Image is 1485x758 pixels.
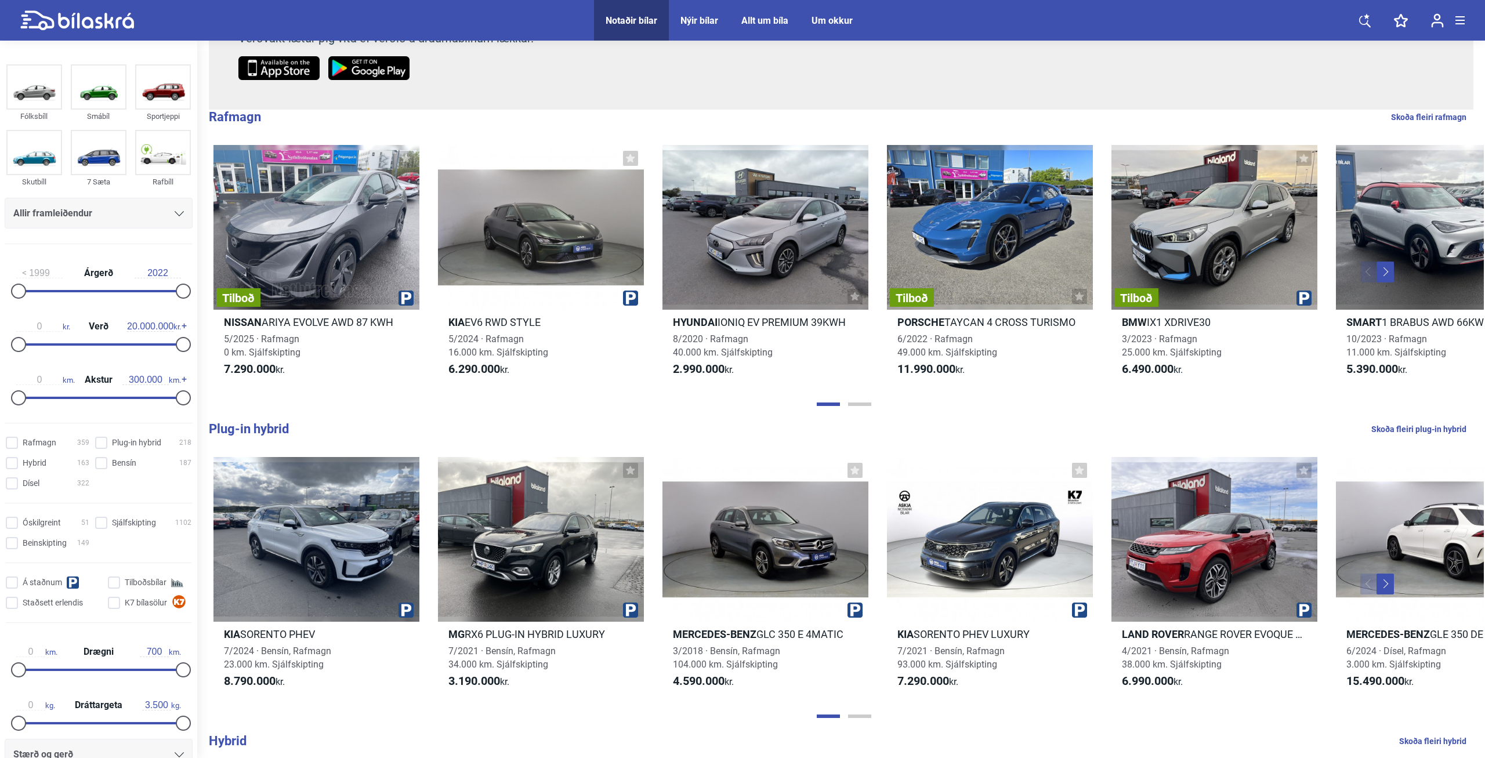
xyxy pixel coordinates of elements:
span: kr. [1346,674,1414,688]
h2: RANGE ROVER EVOQUE S PHEV [1111,628,1317,641]
span: 359 [77,437,89,449]
b: Kia [448,316,465,328]
b: 4.590.000 [673,674,725,688]
span: Staðsett erlendis [23,597,83,609]
h2: ARIYA EVOLVE AWD 87 KWH [213,315,419,329]
a: Um okkur [812,15,853,26]
div: 7 Sæta [71,175,126,188]
span: Allir framleiðendur [13,205,92,222]
a: TilboðBMWIX1 XDRIVE303/2023 · Rafmagn25.000 km. Sjálfskipting6.490.000kr. [1111,145,1317,387]
span: 8/2020 · Rafmagn 40.000 km. Sjálfskipting [673,333,773,358]
b: Mercedes-Benz [673,628,756,640]
span: 3/2018 · Bensín, Rafmagn 104.000 km. Sjálfskipting [673,645,780,670]
a: Nýir bílar [680,15,718,26]
a: KiaSORENTO PHEV7/2024 · Bensín, Rafmagn23.000 km. Sjálfskipting8.790.000kr. [213,457,419,699]
span: K7 bílasölur [125,597,167,609]
div: Fólksbíll [6,110,62,123]
span: Á staðnum [23,576,62,589]
span: Sjálfskipting [112,517,156,529]
b: BMW [1122,316,1147,328]
span: 4/2021 · Bensín, Rafmagn 38.000 km. Sjálfskipting [1122,645,1229,670]
span: km. [16,647,57,657]
span: kr. [224,674,285,688]
span: kr. [897,362,965,376]
button: Next [1377,262,1394,282]
span: Bensín [112,457,136,469]
span: kr. [673,674,734,688]
a: TilboðPorscheTAYCAN 4 CROSS TURISMO6/2022 · Rafmagn49.000 km. Sjálfskipting11.990.000kr. [887,145,1093,387]
span: 3/2023 · Rafmagn 25.000 km. Sjálfskipting [1122,333,1222,358]
span: kr. [224,362,285,376]
b: 8.790.000 [224,674,276,688]
span: kr. [127,321,181,332]
span: 10/2023 · Rafmagn 11.000 km. Sjálfskipting [1346,333,1446,358]
b: 7.290.000 [897,674,949,688]
span: 6/2022 · Rafmagn 49.000 km. Sjálfskipting [897,333,997,358]
h2: EV6 RWD STYLE [438,315,644,329]
a: Skoða fleiri rafmagn [1391,110,1466,125]
a: Skoða fleiri hybrid [1399,734,1466,749]
button: Previous [1360,262,1378,282]
span: kr. [1122,674,1183,688]
span: 187 [179,457,191,469]
b: Porsche [897,316,944,328]
span: kr. [673,362,734,376]
span: kg. [142,700,181,710]
span: km. [140,647,181,657]
span: Plug-in hybrid [112,437,161,449]
a: HyundaiIONIQ EV PREMIUM 39KWH8/2020 · Rafmagn40.000 km. Sjálfskipting2.990.000kr. [662,145,868,387]
span: Verð [86,322,111,331]
h2: GLC 350 E 4MATIC [662,628,868,641]
div: Skutbíll [6,175,62,188]
span: 322 [77,477,89,489]
h2: TAYCAN 4 CROSS TURISMO [887,315,1093,329]
span: kr. [1346,362,1407,376]
a: Notaðir bílar [606,15,657,26]
h2: RX6 PLUG-IN HYBRID LUXURY [438,628,644,641]
b: Smart [1346,316,1382,328]
h2: SORENTO PHEV LUXURY [887,628,1093,641]
span: Rafmagn [23,437,56,449]
h2: SORENTO PHEV [213,628,419,641]
a: Land RoverRANGE ROVER EVOQUE S PHEV4/2021 · Bensín, Rafmagn38.000 km. Sjálfskipting6.990.000kr. [1111,457,1317,699]
span: Dísel [23,477,39,489]
button: Page 1 [817,715,840,718]
span: kr. [16,321,70,332]
span: 1102 [175,517,191,529]
b: Mercedes-Benz [1346,628,1430,640]
b: 15.490.000 [1346,674,1404,688]
span: 218 [179,437,191,449]
b: Hybrid [209,734,247,748]
a: TilboðNissanARIYA EVOLVE AWD 87 KWH5/2025 · Rafmagn0 km. Sjálfskipting7.290.000kr. [213,145,419,387]
b: 5.390.000 [1346,362,1398,376]
h2: IONIQ EV PREMIUM 39KWH [662,315,868,329]
span: Hybrid [23,457,46,469]
a: Skoða fleiri plug-in hybrid [1371,422,1466,437]
b: 2.990.000 [673,362,725,376]
span: 7/2021 · Bensín, Rafmagn 34.000 km. Sjálfskipting [448,645,556,670]
span: Árgerð [81,269,116,278]
a: KiaEV6 RWD STYLE5/2024 · Rafmagn16.000 km. Sjálfskipting6.290.000kr. [438,145,644,387]
span: 149 [77,537,89,549]
span: kr. [448,674,509,688]
button: Previous [1360,574,1378,594]
div: Allt um bíla [741,15,788,26]
a: KiaSORENTO PHEV LUXURY7/2021 · Bensín, Rafmagn93.000 km. Sjálfskipting7.290.000kr. [887,457,1093,699]
b: Hyundai [673,316,718,328]
button: Next [1377,574,1394,594]
span: km. [16,375,75,385]
span: Tilboð [1120,292,1153,304]
h2: IX1 XDRIVE30 [1111,315,1317,329]
span: Dráttargeta [72,701,125,710]
span: 51 [81,517,89,529]
b: Nissan [224,316,262,328]
span: 163 [77,457,89,469]
div: Rafbíll [135,175,191,188]
img: user-login.svg [1431,13,1444,28]
span: kr. [448,362,509,376]
b: 6.490.000 [1122,362,1173,376]
span: Akstur [82,375,115,385]
b: Plug-in hybrid [209,422,289,436]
